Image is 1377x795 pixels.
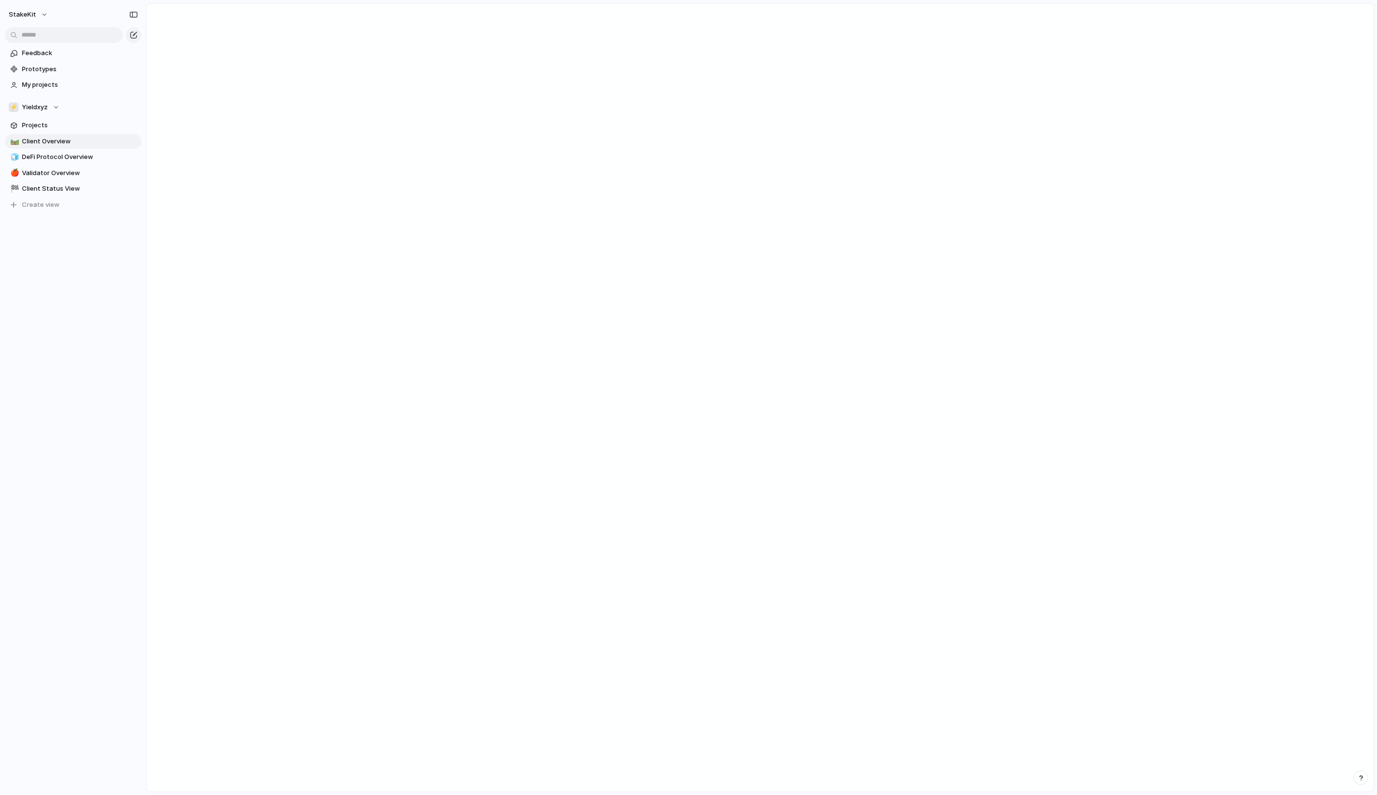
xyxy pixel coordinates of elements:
span: Prototypes [22,64,138,74]
span: Feedback [22,48,138,58]
span: StakeKit [9,10,36,20]
span: Client Overview [22,137,138,146]
button: StakeKit [4,7,53,22]
button: 🧊 [9,152,19,162]
div: 🍎 [10,167,17,179]
a: Projects [5,118,141,133]
div: 🏁 [10,183,17,195]
div: 🛤️ [10,136,17,147]
button: ⚡Yieldxyz [5,100,141,115]
button: 🍎 [9,168,19,178]
span: Projects [22,120,138,130]
a: Prototypes [5,62,141,77]
span: Create view [22,200,59,210]
span: Validator Overview [22,168,138,178]
a: My projects [5,78,141,92]
button: 🏁 [9,184,19,194]
a: 🛤️Client Overview [5,134,141,149]
span: My projects [22,80,138,90]
span: DeFi Protocol Overview [22,152,138,162]
span: Yieldxyz [22,102,48,112]
a: 🧊DeFi Protocol Overview [5,150,141,164]
span: Client Status View [22,184,138,194]
button: Create view [5,198,141,212]
div: ⚡ [9,102,19,112]
a: 🏁Client Status View [5,181,141,196]
a: 🍎Validator Overview [5,166,141,180]
a: Feedback [5,46,141,60]
button: 🛤️ [9,137,19,146]
div: 🧊 [10,152,17,163]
